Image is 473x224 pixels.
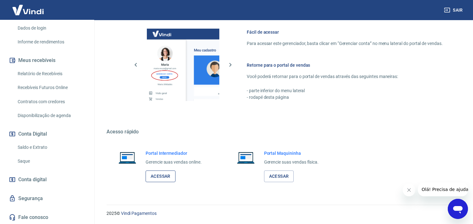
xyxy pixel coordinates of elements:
iframe: Botão para abrir a janela de mensagens [448,199,468,219]
a: Conta digital [8,173,87,187]
a: Recebíveis Futuros Online [15,81,87,94]
a: Acessar [146,171,176,182]
button: Conta Digital [8,127,87,141]
a: Dados de login [15,22,87,35]
img: Imagem de um notebook aberto [114,150,141,165]
span: Olá! Precisa de ajuda? [4,4,53,9]
span: Conta digital [18,175,47,184]
a: Segurança [8,192,87,205]
h6: Fácil de acessar [247,29,443,35]
h5: Acesso rápido [107,129,458,135]
p: Para acessar este gerenciador, basta clicar em “Gerenciar conta” no menu lateral do portal de ven... [247,40,443,47]
a: Vindi Pagamentos [121,211,157,216]
img: Vindi [8,0,49,20]
iframe: Fechar mensagem [403,184,415,196]
a: Relatório de Recebíveis [15,67,87,80]
img: Imagem de um notebook aberto [233,150,259,165]
iframe: Mensagem da empresa [418,182,468,196]
p: - parte inferior do menu lateral [247,87,443,94]
h6: Portal Maquininha [264,150,319,156]
h6: Portal Intermediador [146,150,202,156]
a: Disponibilização de agenda [15,109,87,122]
img: Imagem da dashboard mostrando o botão de gerenciar conta na sidebar no lado esquerdo [147,29,219,101]
p: Gerencie suas vendas online. [146,159,202,165]
button: Sair [443,4,465,16]
p: - rodapé desta página [247,94,443,101]
a: Contratos com credores [15,95,87,108]
a: Saldo e Extrato [15,141,87,154]
button: Meus recebíveis [8,53,87,67]
a: Saque [15,155,87,168]
p: 2025 © [107,210,458,217]
p: Gerencie suas vendas física. [264,159,319,165]
a: Acessar [264,171,294,182]
h6: Retorne para o portal de vendas [247,62,443,68]
a: Informe de rendimentos [15,36,87,48]
p: Você poderá retornar para o portal de vendas através das seguintes maneiras: [247,73,443,80]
